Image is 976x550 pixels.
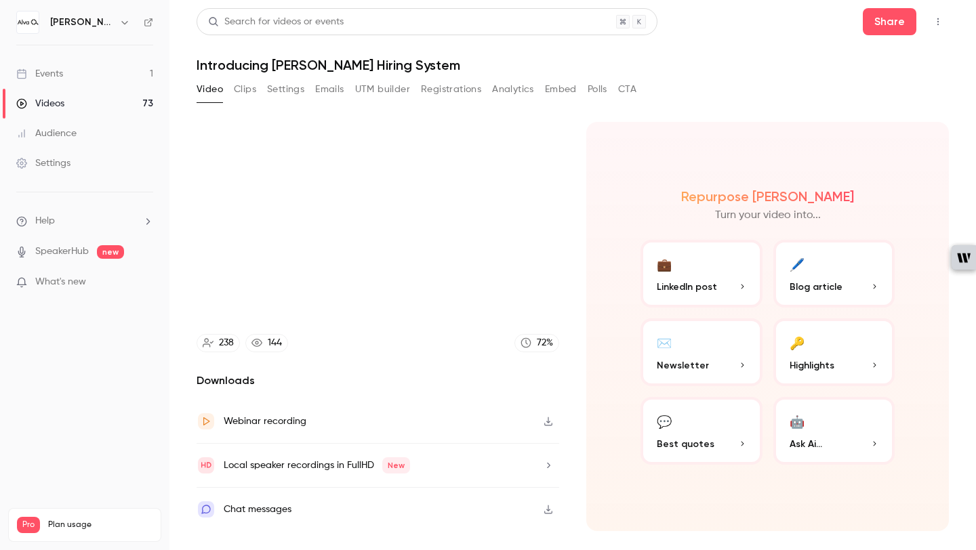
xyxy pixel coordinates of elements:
[35,275,86,289] span: What's new
[219,336,234,350] div: 238
[50,16,114,29] h6: [PERSON_NAME] Labs
[657,437,714,451] span: Best quotes
[773,397,895,465] button: 🤖Ask Ai...
[17,517,40,533] span: Pro
[537,336,553,350] div: 72 %
[618,79,636,100] button: CTA
[197,79,223,100] button: Video
[35,245,89,259] a: SpeakerHub
[640,318,762,386] button: ✉️Newsletter
[657,332,672,353] div: ✉️
[657,253,672,274] div: 💼
[17,12,39,33] img: Alva Labs
[197,57,949,73] h1: Introducing [PERSON_NAME] Hiring System
[681,188,854,205] h2: Repurpose [PERSON_NAME]
[790,437,822,451] span: Ask Ai...
[773,240,895,308] button: 🖊️Blog article
[382,457,410,473] span: New
[234,79,256,100] button: Clips
[588,79,607,100] button: Polls
[137,276,153,289] iframe: Noticeable Trigger
[97,245,124,259] span: new
[492,79,534,100] button: Analytics
[421,79,481,100] button: Registrations
[16,214,153,228] li: help-dropdown-opener
[355,79,410,100] button: UTM builder
[715,207,821,224] p: Turn your video into...
[224,501,291,517] div: Chat messages
[640,397,762,465] button: 💬Best quotes
[790,410,805,431] div: 🤖
[315,79,344,100] button: Emails
[267,79,304,100] button: Settings
[16,156,70,170] div: Settings
[657,358,709,373] span: Newsletter
[514,334,559,352] a: 72%
[657,280,717,294] span: LinkedIn post
[863,8,916,35] button: Share
[790,280,842,294] span: Blog article
[16,97,64,110] div: Videos
[16,67,63,81] div: Events
[197,334,240,352] a: 238
[224,413,306,429] div: Webinar recording
[16,127,77,140] div: Audience
[224,457,410,473] div: Local speaker recordings in FullHD
[790,253,805,274] div: 🖊️
[35,214,55,228] span: Help
[790,332,805,353] div: 🔑
[245,334,288,352] a: 144
[790,358,834,373] span: Highlights
[927,11,949,33] button: Top Bar Actions
[657,410,672,431] div: 💬
[208,15,344,29] div: Search for videos or events
[48,520,152,530] span: Plan usage
[773,318,895,386] button: 🔑Highlights
[268,336,282,350] div: 144
[545,79,577,100] button: Embed
[640,240,762,308] button: 💼LinkedIn post
[197,373,559,389] h2: Downloads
